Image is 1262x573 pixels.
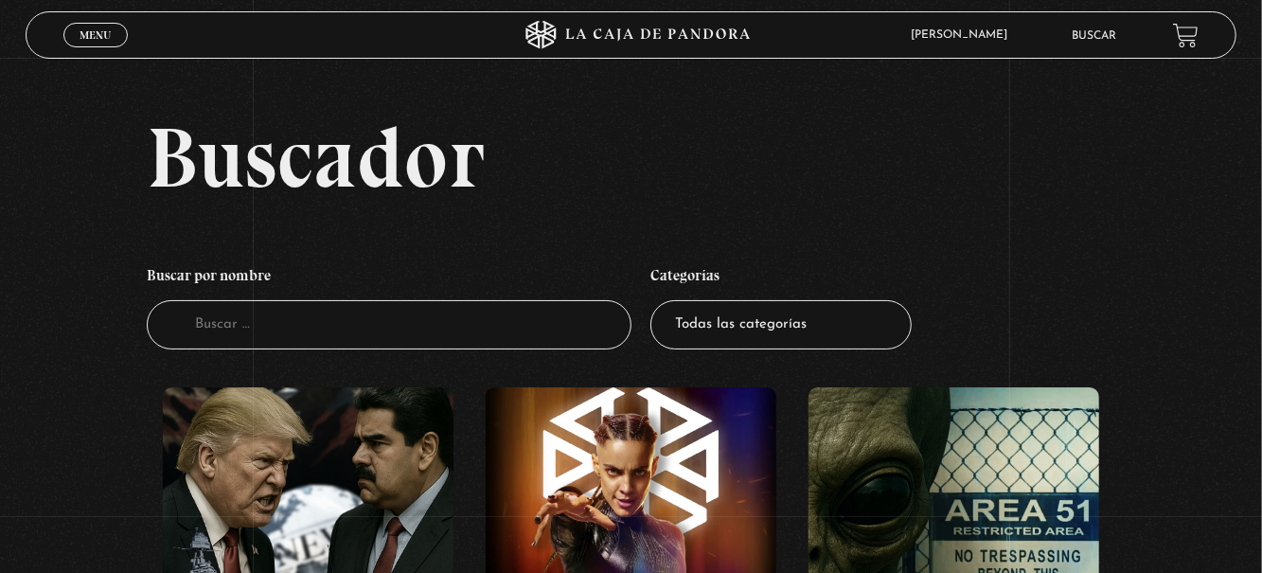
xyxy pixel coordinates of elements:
span: [PERSON_NAME] [901,29,1026,41]
h4: Categorías [650,257,912,300]
h2: Buscador [147,115,1237,200]
span: Cerrar [73,45,117,59]
a: View your shopping cart [1173,23,1199,48]
h4: Buscar por nombre [147,257,631,300]
span: Menu [80,29,111,41]
a: Buscar [1072,30,1116,42]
